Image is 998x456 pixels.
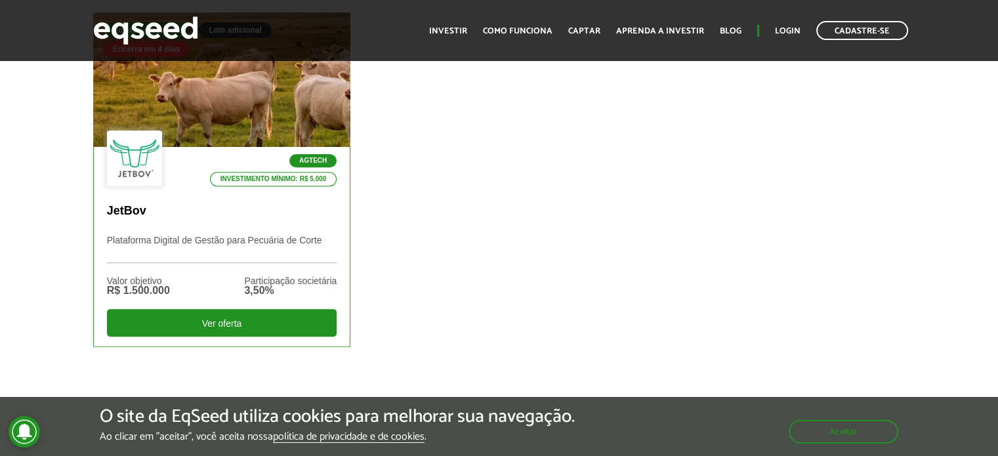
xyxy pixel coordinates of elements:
[93,13,198,48] img: EqSeed
[720,27,741,35] a: Blog
[244,276,337,285] div: Participação societária
[100,430,575,443] p: Ao clicar em "aceitar", você aceita nossa .
[289,154,337,167] p: Agtech
[100,407,575,427] h5: O site da EqSeed utiliza cookies para melhorar sua navegação.
[210,172,337,186] p: Investimento mínimo: R$ 5.000
[244,285,337,296] div: 3,50%
[775,27,800,35] a: Login
[789,420,898,444] button: Aceitar
[107,235,337,263] p: Plataforma Digital de Gestão para Pecuária de Corte
[816,21,908,40] a: Cadastre-se
[429,27,467,35] a: Investir
[93,12,351,346] a: Rodada garantida Lote adicional Encerra em 4 dias Agtech Investimento mínimo: R$ 5.000 JetBov Pla...
[107,276,170,285] div: Valor objetivo
[568,27,600,35] a: Captar
[483,27,552,35] a: Como funciona
[616,27,704,35] a: Aprenda a investir
[273,432,425,443] a: política de privacidade e de cookies
[107,309,337,337] div: Ver oferta
[107,285,170,296] div: R$ 1.500.000
[107,204,337,218] p: JetBov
